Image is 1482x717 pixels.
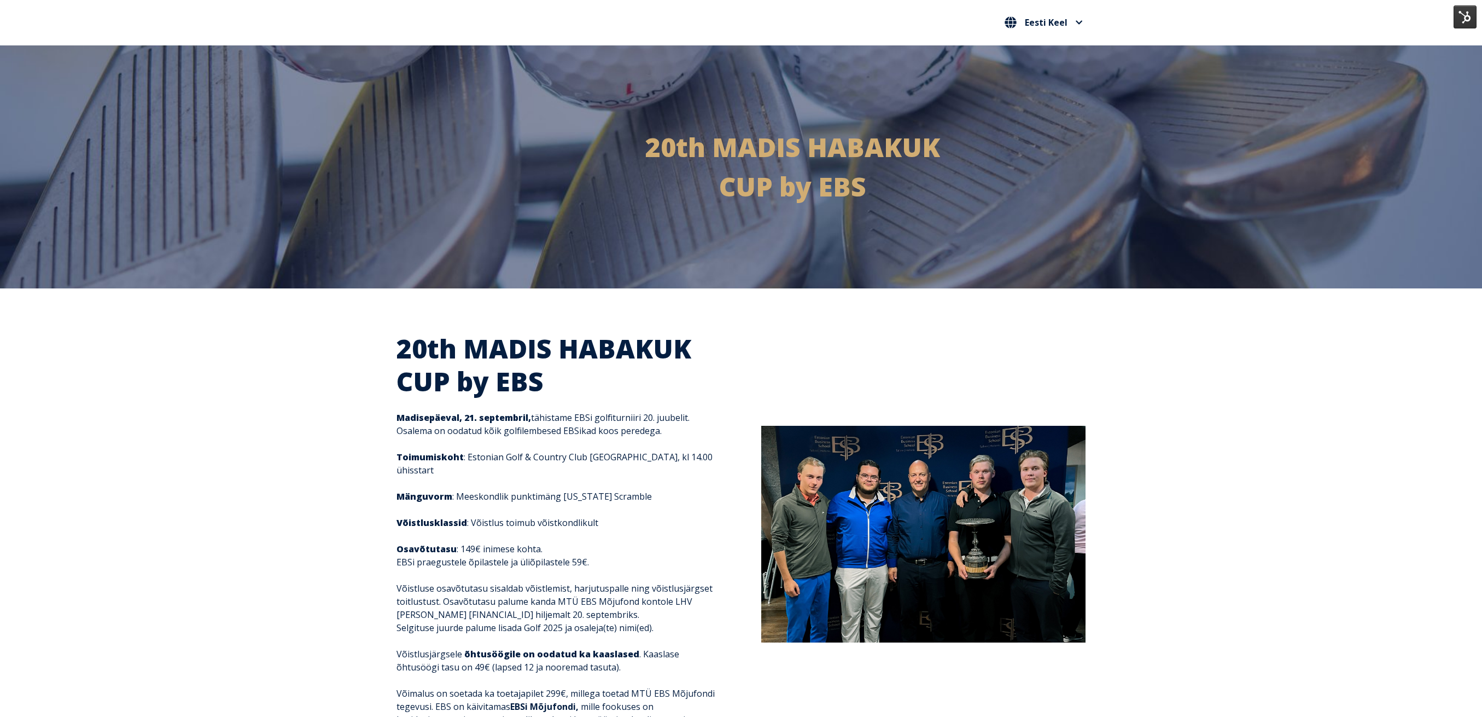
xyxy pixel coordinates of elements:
[464,648,639,660] strong: õhtusöögile on oodatud ka kaaslased
[396,582,721,634] p: Võistluse osavõtutasu sisaldab võistlemist, harjutuspalle ning võistlusjärgset toitlustust. Osavõ...
[396,450,721,477] p: : Estonian Golf & Country Club [GEOGRAPHIC_DATA], kl 14.00 ühisstart
[396,543,457,555] strong: Osavõtutasu
[510,701,579,713] a: EBSi Mõjufondi,
[396,517,467,529] strong: Võistlusklassid
[396,411,721,437] p: tähistame EBSi golfiturniiri 20. juubelit. Osalema on oodatud kõik golfilembesed EBSikad koos per...
[396,412,531,424] strong: Madisepäeval, 21. septembril,
[761,426,1086,642] img: IMG_2510-1
[1002,14,1086,31] button: Eesti Keel
[396,516,721,529] p: : Võistlus toimub võistkondlikult
[1454,5,1477,28] img: HubSpot Tools Menu Toggle
[396,490,721,503] p: : Meeskondlik punktimäng [US_STATE] Scramble
[396,542,721,569] p: : 149€ inimese kohta. EBSi praegustele õpilastele ja üliõpilastele 59€.
[396,451,464,463] strong: Toimumiskoht
[1025,18,1067,27] span: Eesti Keel
[396,647,721,674] p: Võistlusjärgsele . Kaaslase õhtusöögi tasu on 49€ (lapsed 12 ja nooremad tasuta).
[396,490,452,502] strong: Mänguvorm
[645,129,940,204] strong: 20th MADIS HABAKUK CUP by EBS
[396,331,691,399] span: 20th MADIS HABAKUK CUP by EBS
[1002,14,1086,32] nav: Vali oma keel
